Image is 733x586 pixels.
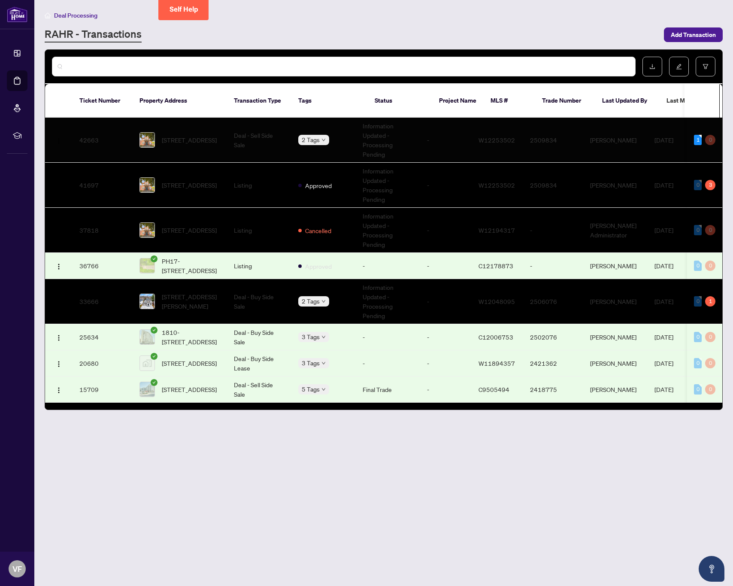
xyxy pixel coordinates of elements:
td: - [356,350,420,376]
div: 0 [694,296,702,307]
td: 2509834 [523,118,583,163]
span: W12048095 [479,298,515,305]
td: 20680 [73,350,133,376]
span: down [321,138,326,142]
td: - [420,350,472,376]
a: RAHR - Transactions [45,27,142,43]
td: Listing [227,253,291,279]
td: 2506076 [523,279,583,324]
span: [DATE] [654,181,673,189]
img: Logo [55,228,62,234]
span: check-circle [151,379,158,386]
button: download [642,57,662,76]
img: thumbnail-img [140,330,154,344]
td: Listing [227,208,291,253]
div: 0 [705,225,715,235]
span: W11894357 [479,359,515,367]
th: Property Address [133,84,227,118]
img: Logo [55,137,62,144]
td: [PERSON_NAME] [583,253,648,279]
span: home [45,12,51,18]
button: Logo [52,295,66,308]
span: check-circle [151,353,158,360]
span: Self Help [170,5,198,13]
td: 36766 [73,253,133,279]
span: [DATE] [654,333,673,341]
div: 0 [694,180,702,190]
span: down [321,387,326,392]
th: Transaction Type [227,84,291,118]
span: Approved [305,261,332,271]
span: [STREET_ADDRESS] [162,135,217,145]
td: - [356,324,420,350]
span: Cancelled [305,226,331,235]
span: [STREET_ADDRESS] [162,180,217,190]
td: Listing [227,163,291,208]
div: 3 [705,180,715,190]
td: 33666 [73,279,133,324]
td: - [420,253,472,279]
td: 42663 [73,118,133,163]
td: - [356,253,420,279]
td: - [420,118,472,163]
span: 3 Tags [302,332,320,342]
td: Information Updated - Processing Pending [356,279,420,324]
div: 0 [694,332,702,342]
span: [STREET_ADDRESS] [162,385,217,394]
td: Information Updated - Processing Pending [356,118,420,163]
span: [STREET_ADDRESS][PERSON_NAME] [162,292,220,311]
div: 0 [694,358,702,368]
button: Logo [52,133,66,147]
td: - [523,253,583,279]
span: VF [12,563,22,575]
th: Ticket Number [73,84,133,118]
span: check-circle [151,255,158,262]
span: [DATE] [654,262,673,270]
span: Last Modified Date [666,96,719,105]
img: Logo [55,182,62,189]
th: Tags [291,84,368,118]
span: PH17-[STREET_ADDRESS] [162,256,220,275]
span: [STREET_ADDRESS] [162,358,217,368]
button: Logo [52,259,66,273]
button: Logo [52,178,66,192]
div: 0 [694,225,702,235]
button: Logo [52,330,66,344]
th: Trade Number [535,84,595,118]
th: Last Updated By [595,84,660,118]
img: thumbnail-img [140,258,154,273]
span: W12253502 [479,181,515,189]
button: Open asap [699,556,724,582]
td: Deal - Sell Side Sale [227,118,291,163]
span: [DATE] [654,359,673,367]
span: edit [676,64,682,70]
span: 1810-[STREET_ADDRESS] [162,328,220,346]
th: Status [368,84,432,118]
td: Deal - Buy Side Sale [227,324,291,350]
td: 15709 [73,376,133,403]
span: 5 Tags [302,384,320,394]
span: W12253502 [479,136,515,144]
td: 2421362 [523,350,583,376]
span: C9505494 [479,386,509,393]
td: - [420,208,472,253]
th: Project Name [432,84,484,118]
td: - [420,324,472,350]
span: download [649,64,655,70]
span: down [321,335,326,339]
button: Logo [52,383,66,396]
th: MLS # [484,84,535,118]
td: 37818 [73,208,133,253]
img: thumbnail-img [140,223,154,237]
div: 0 [705,358,715,368]
span: [DATE] [654,226,673,234]
td: [PERSON_NAME] Administrator [583,208,648,253]
td: Deal - Buy Side Lease [227,350,291,376]
td: 2509834 [523,163,583,208]
img: thumbnail-img [140,294,154,309]
img: thumbnail-img [140,178,154,192]
img: Logo [55,299,62,306]
span: 3 Tags [302,358,320,368]
span: [DATE] [654,136,673,144]
div: 0 [705,261,715,271]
